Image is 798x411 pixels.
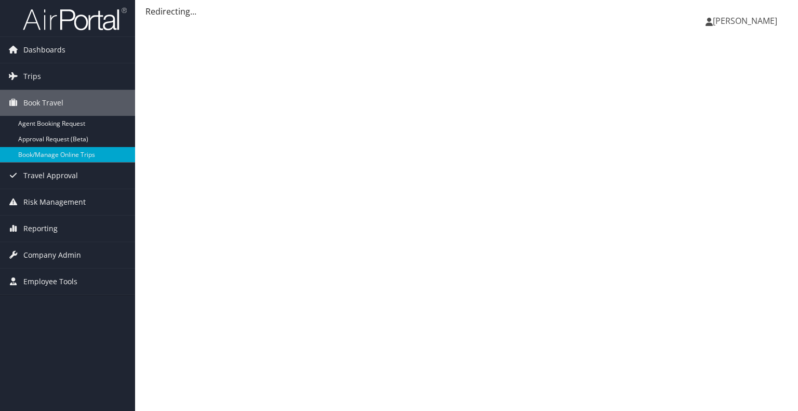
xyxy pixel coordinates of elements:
a: [PERSON_NAME] [706,5,788,36]
span: Book Travel [23,90,63,116]
div: Redirecting... [145,5,788,18]
img: airportal-logo.png [23,7,127,31]
span: [PERSON_NAME] [713,15,777,26]
span: Risk Management [23,189,86,215]
span: Reporting [23,216,58,242]
span: Employee Tools [23,269,77,295]
span: Travel Approval [23,163,78,189]
span: Dashboards [23,37,65,63]
span: Trips [23,63,41,89]
span: Company Admin [23,242,81,268]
